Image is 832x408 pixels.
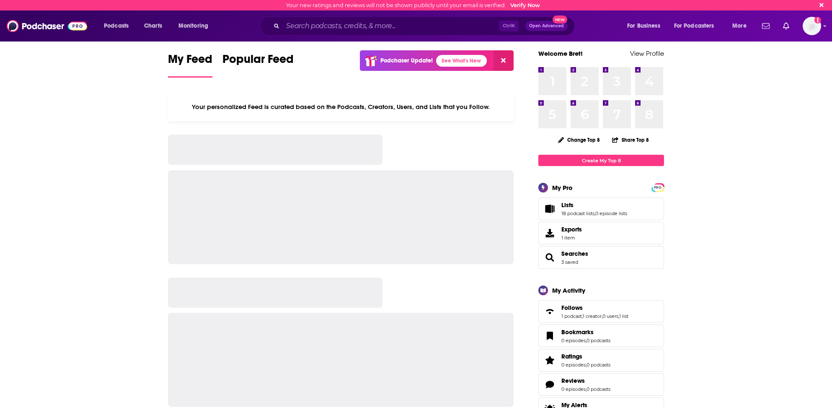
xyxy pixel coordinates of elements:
span: , [586,386,587,392]
span: Ratings [538,349,664,372]
a: Searches [561,250,588,257]
span: Charts [144,20,162,32]
a: Create My Top 8 [538,155,664,166]
a: 1 podcast [561,313,582,319]
a: PRO [653,184,663,190]
a: Lists [561,201,627,209]
a: Charts [139,19,167,33]
span: Exports [561,226,582,233]
a: Exports [538,222,664,244]
a: 1 list [619,313,628,319]
button: open menu [669,19,726,33]
a: 0 episode lists [595,210,627,216]
button: Share Top 8 [612,132,649,148]
a: 0 podcasts [587,362,610,368]
a: Popular Feed [222,52,294,78]
span: , [582,313,583,319]
a: Show notifications dropdown [780,19,793,33]
span: Lists [561,201,574,209]
p: Podchaser Update! [380,57,433,64]
button: open menu [726,19,757,33]
a: 0 episodes [561,386,586,392]
button: Show profile menu [803,17,821,35]
div: My Activity [552,286,585,294]
a: 0 podcasts [587,338,610,343]
button: open menu [621,19,671,33]
span: Open Advanced [529,24,564,28]
span: My Feed [168,52,212,71]
a: 3 saved [561,259,578,265]
a: Welcome Bret! [538,49,583,57]
a: Verify Now [510,2,540,8]
a: 0 episodes [561,338,586,343]
a: Reviews [561,377,610,385]
span: Monitoring [178,20,208,32]
a: Follows [561,304,628,312]
input: Search podcasts, credits, & more... [283,19,499,33]
a: Searches [541,252,558,263]
a: Ratings [561,353,610,360]
a: Bookmarks [541,330,558,342]
span: Popular Feed [222,52,294,71]
span: New [553,16,568,23]
a: See What's New [436,55,487,67]
span: Searches [538,246,664,269]
a: 18 podcast lists [561,210,594,216]
span: PRO [653,185,663,191]
button: Open AdvancedNew [525,21,568,31]
span: Reviews [561,377,585,385]
a: View Profile [630,49,664,57]
span: For Podcasters [674,20,714,32]
span: Exports [541,227,558,239]
span: More [732,20,747,32]
span: , [618,313,619,319]
button: open menu [173,19,219,33]
span: , [586,338,587,343]
img: Podchaser - Follow, Share and Rate Podcasts [7,18,87,34]
span: Lists [538,198,664,220]
span: Bookmarks [561,328,594,336]
a: Bookmarks [561,328,610,336]
span: Ctrl K [499,21,519,31]
span: Follows [538,300,664,323]
span: Podcasts [104,20,129,32]
div: Your personalized Feed is curated based on the Podcasts, Creators, Users, and Lists that you Follow. [168,93,514,121]
a: Reviews [541,379,558,390]
span: Ratings [561,353,582,360]
svg: Email not verified [814,17,821,23]
a: Follows [541,306,558,317]
a: 0 episodes [561,362,586,368]
div: My Pro [552,184,573,192]
a: Lists [541,203,558,215]
span: , [586,362,587,368]
div: Search podcasts, credits, & more... [268,16,583,36]
button: open menu [98,19,140,33]
img: User Profile [803,17,821,35]
span: Reviews [538,373,664,396]
span: Logged in as BretAita [803,17,821,35]
button: Change Top 8 [553,135,605,145]
a: 0 users [602,313,618,319]
a: Ratings [541,354,558,366]
div: Your new ratings and reviews will not be shown publicly until your email is verified. [286,2,540,8]
span: Bookmarks [538,325,664,347]
span: 1 item [561,235,582,241]
a: 1 creator [583,313,602,319]
a: Show notifications dropdown [759,19,773,33]
span: For Business [627,20,660,32]
a: 0 podcasts [587,386,610,392]
span: Follows [561,304,583,312]
a: My Feed [168,52,212,78]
